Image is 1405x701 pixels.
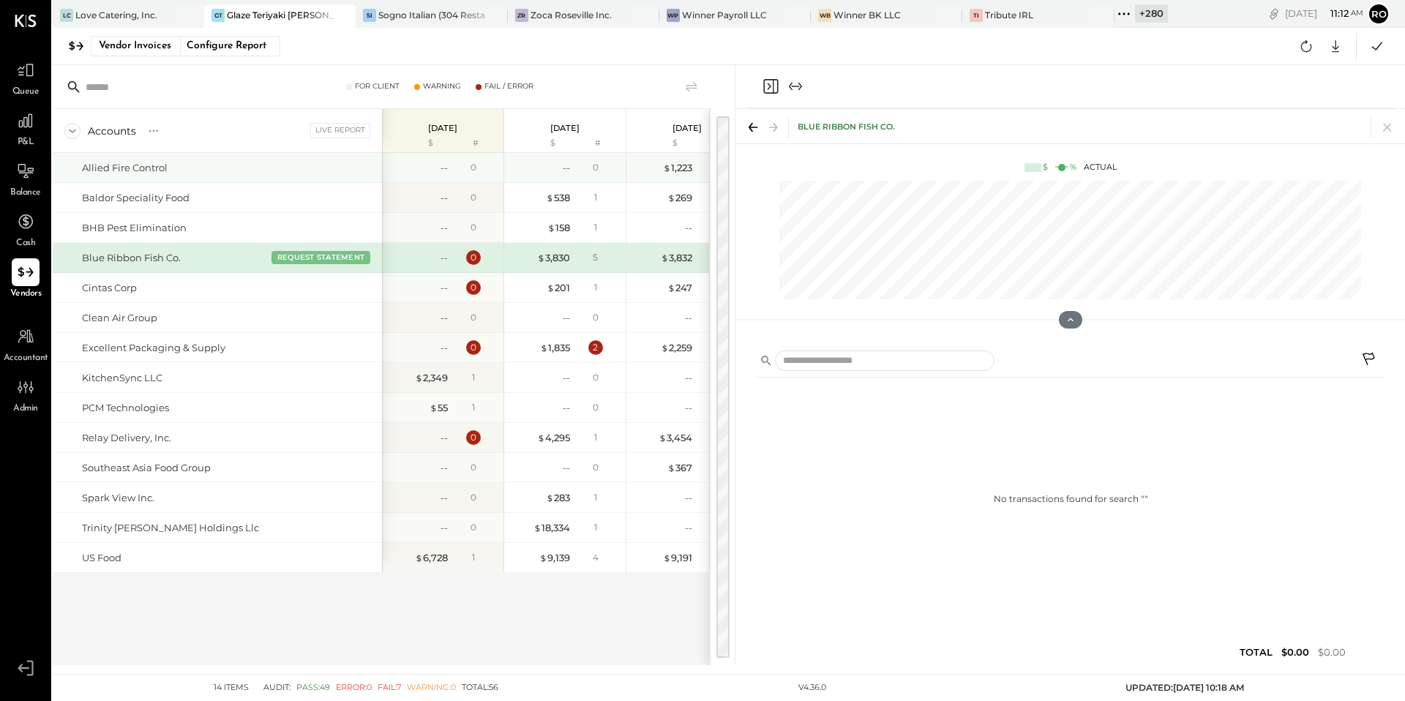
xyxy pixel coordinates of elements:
div: 0 [593,161,599,173]
div: WP [667,9,680,22]
span: $ [663,162,671,173]
span: $ [430,402,438,413]
div: Southeast Asia Food Group [82,461,211,475]
div: ZR [515,9,528,22]
div: -- [685,221,692,235]
div: Live Report [310,123,370,138]
div: $ [512,138,570,149]
div: WB [818,9,831,22]
div: -- [441,311,448,325]
p: [DATE] [428,123,457,133]
span: UPDATED: [DATE] 10:18 AM [1125,682,1244,693]
div: Zoca Roseville Inc. [531,9,612,21]
div: 4,295 [537,431,570,445]
button: Close panel [762,78,779,95]
div: -- [685,311,692,325]
span: $ [533,522,542,533]
div: GT [211,9,225,22]
div: Cintas Corp [82,281,137,295]
div: 0 [471,521,476,533]
div: 5 [593,251,598,263]
div: # [452,138,499,149]
div: -- [441,251,448,265]
span: $ [546,192,554,203]
div: 538 [546,191,570,205]
button: Expand panel (e) [787,78,804,95]
span: $ [661,252,669,263]
div: 283 [546,491,570,505]
div: + 280 [1135,4,1168,23]
span: $ [415,372,423,383]
div: Love Catering, Inc. [75,9,157,21]
span: Balance [10,187,41,200]
div: -- [685,371,692,385]
div: 2,259 [661,341,692,355]
div: Winner BK LLC [833,9,901,21]
div: v 4.36.0 [798,682,826,694]
div: Sogno Italian (304 Restaurant) [378,9,485,21]
span: $ [667,462,675,473]
div: -- [563,311,570,325]
div: -- [441,491,448,505]
div: TI [970,9,983,22]
span: $ [667,282,675,293]
div: -- [685,401,692,415]
span: $ [537,252,545,263]
div: -- [441,161,448,175]
div: 247 [667,281,692,295]
span: Pass: 49 [296,682,330,694]
div: BHB Pest Elimination [82,221,187,235]
div: copy link [1267,6,1281,21]
div: No transactions found for search " " [757,383,1383,614]
button: Hide Chart [1059,311,1082,329]
div: -- [441,281,448,295]
div: -- [441,521,448,535]
div: 0 [593,401,599,413]
span: $ [540,342,548,353]
button: REQUEST STATEMENT [271,251,370,264]
div: # [574,138,621,149]
span: Audit: [263,682,291,694]
div: 0 [471,431,476,443]
p: [DATE] [672,123,702,133]
div: Excellent Packaging & Supply [82,341,225,355]
div: -- [563,401,570,415]
div: # [696,138,743,149]
div: PCM Technologies [82,401,169,415]
div: Trinity [PERSON_NAME] Holdings Llc [82,521,259,535]
div: -- [441,341,448,355]
div: 0 [471,191,476,203]
div: 14 items [214,682,249,694]
div: -- [563,371,570,385]
div: 0 [471,311,476,323]
div: LC [60,9,73,22]
div: -- [441,191,448,205]
span: $ [547,282,555,293]
div: Actual [1024,162,1117,173]
div: 6,728 [415,551,448,565]
button: Vendor InvoicesConfigure Report [91,36,280,56]
div: 1 [472,371,475,383]
div: -- [685,491,692,505]
div: 3,830 [537,251,570,265]
div: Configure Report [180,37,272,56]
span: $ [546,492,554,503]
div: 269 [667,191,692,205]
div: [DATE] [1285,7,1363,20]
div: 0 [593,461,599,473]
div: KitchenSync LLC [82,371,162,385]
span: P&L [18,136,34,149]
div: -- [441,221,448,235]
span: $ [663,552,671,563]
div: 158 [547,221,570,235]
div: 0 [471,461,476,473]
div: -- [563,161,570,175]
div: $ [1043,162,1048,173]
div: 9,139 [539,551,570,565]
span: Admin [13,402,38,416]
a: P&L [1,107,50,149]
span: $ [415,552,423,563]
div: $ [389,138,448,149]
div: Fail / Error [484,81,533,91]
div: Relay Delivery, Inc. [82,431,171,445]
